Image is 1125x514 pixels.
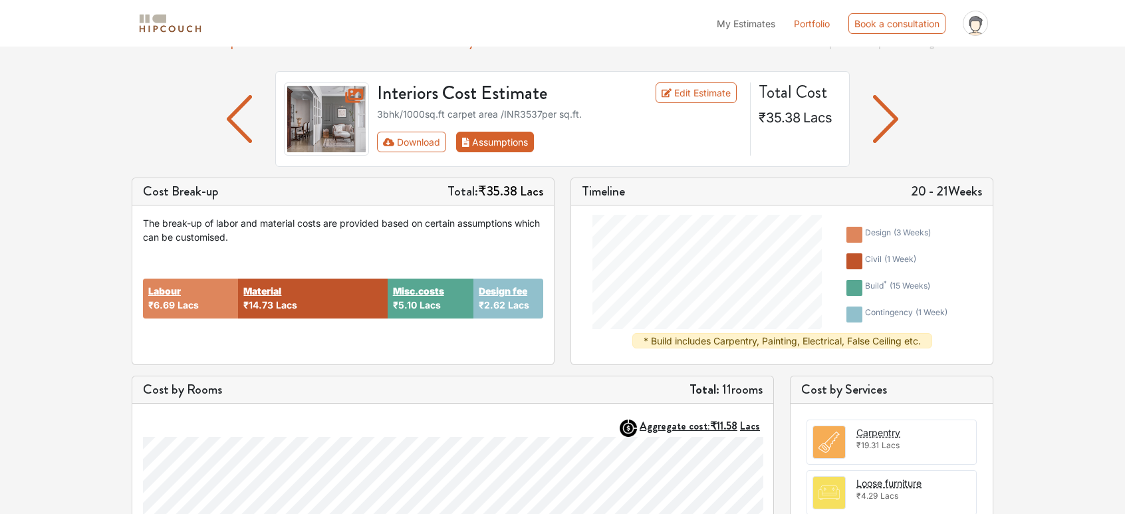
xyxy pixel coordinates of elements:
div: 3bhk / 1000 sq.ft carpet area /INR 3537 per sq.ft. [377,107,743,121]
span: ₹35.38 [478,182,517,201]
span: ( 15 weeks ) [890,281,930,291]
button: Design fee [479,284,527,298]
span: ₹19.31 [856,440,879,450]
h5: Timeline [582,184,625,199]
img: AggregateIcon [620,420,637,437]
div: design [865,227,931,243]
div: First group [377,132,545,152]
button: Carpentry [856,426,900,440]
button: Aggregate cost:₹11.58Lacs [640,420,763,432]
div: Book a consultation [848,13,945,34]
span: Lacs [178,299,199,311]
h5: 20 - 21 Weeks [911,184,982,199]
h5: Total: [447,184,543,199]
h5: Cost Break-up [143,184,219,199]
button: Labour [148,284,181,298]
span: Lacs [520,182,543,201]
div: The break-up of labor and material costs are provided based on certain assumptions which can be c... [143,216,543,244]
button: Misc.costs [393,284,444,298]
h4: Total Cost [759,82,838,103]
span: ₹6.69 [148,299,175,311]
span: ₹4.29 [856,491,878,501]
button: Material [243,284,281,298]
span: ( 3 weeks ) [894,227,931,237]
span: ₹14.73 [243,299,273,311]
button: Assumptions [456,132,534,152]
span: Lacs [276,299,297,311]
span: logo-horizontal.svg [137,9,203,39]
img: arrow left [873,95,899,143]
div: Toolbar with button groups [377,132,743,152]
div: build [865,280,930,296]
div: civil [865,253,916,269]
span: My Estimates [717,18,775,29]
a: Portfolio [794,17,830,31]
span: Lacs [880,491,898,501]
span: ( 1 week ) [916,307,947,317]
span: ₹35.38 [759,110,801,126]
span: Lacs [882,440,900,450]
img: room.svg [813,477,845,509]
span: Lacs [803,110,832,126]
a: Edit Estimate [656,82,737,103]
button: Loose furniture [856,476,922,490]
button: Download [377,132,447,152]
img: room.svg [813,426,845,458]
h5: 11 rooms [689,382,763,398]
span: Lacs [508,299,529,311]
strong: Total: [689,380,719,399]
span: Lacs [420,299,441,311]
img: arrow left [227,95,253,143]
span: Lacs [740,418,760,434]
img: logo-horizontal.svg [137,12,203,35]
img: gallery [284,82,369,156]
h5: Cost by Rooms [143,382,222,398]
span: ₹11.58 [710,418,737,434]
span: ₹2.62 [479,299,505,311]
span: ( 1 week ) [884,254,916,264]
h5: Cost by Services [801,382,982,398]
strong: Aggregate cost: [640,418,760,434]
span: ₹5.10 [393,299,417,311]
div: contingency [865,307,947,322]
h3: Interiors Cost Estimate [369,82,623,105]
div: * Build includes Carpentry, Painting, Electrical, False Ceiling etc. [632,333,932,348]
